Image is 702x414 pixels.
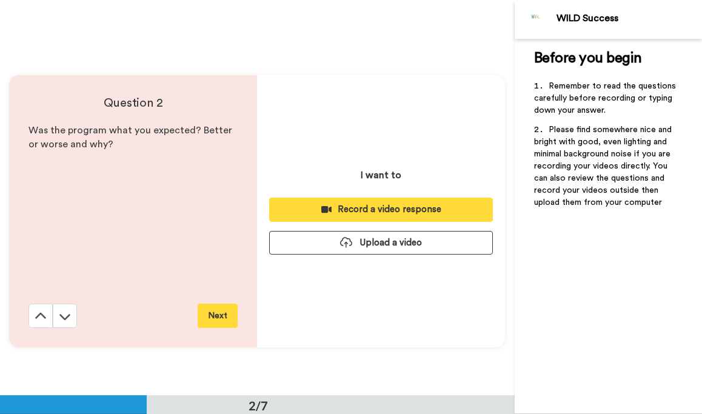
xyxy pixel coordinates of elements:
[269,198,493,221] button: Record a video response
[521,5,550,34] img: Profile Image
[361,168,401,182] p: I want to
[269,231,493,255] button: Upload a video
[229,397,287,414] div: 2/7
[534,125,674,207] span: Please find somewhere nice and bright with good, even lighting and minimal background noise if yo...
[28,125,235,149] span: Was the program what you expected? Better or worse and why?
[534,82,678,115] span: Remember to read the questions carefully before recording or typing down your answer.
[557,13,701,24] div: WILD Success
[534,51,641,65] span: Before you begin
[198,304,238,328] button: Next
[279,203,483,216] div: Record a video response
[28,95,238,112] h4: Question 2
